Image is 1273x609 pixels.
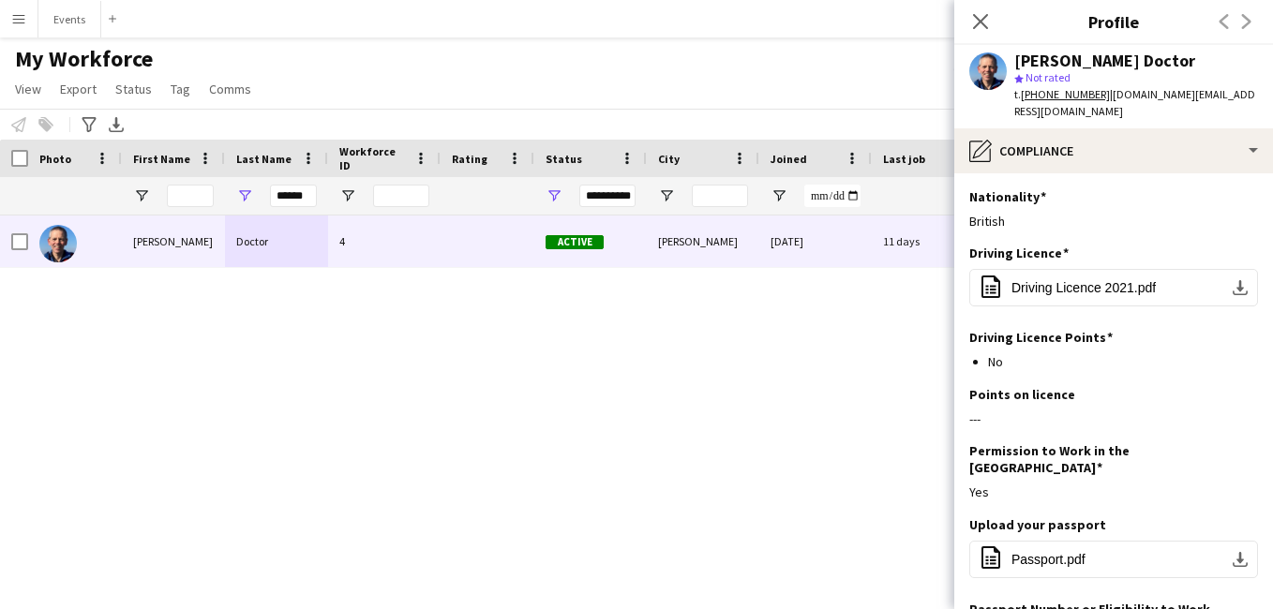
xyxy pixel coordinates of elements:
span: View [15,81,41,97]
input: Workforce ID Filter Input [373,185,429,207]
a: Export [52,77,104,101]
span: Status [115,81,152,97]
span: Rating [452,152,487,166]
button: Open Filter Menu [133,187,150,204]
app-action-btn: Export XLSX [105,113,127,136]
button: Open Filter Menu [658,187,675,204]
li: No [988,353,1258,370]
input: City Filter Input [692,185,748,207]
h3: Driving Licence Points [969,329,1113,346]
img: Ronnie Doctor [39,225,77,262]
button: Open Filter Menu [546,187,562,204]
input: Last Name Filter Input [270,185,317,207]
button: Open Filter Menu [771,187,787,204]
button: Passport.pdf [969,541,1258,578]
div: Yes [969,483,1258,500]
input: Joined Filter Input [804,185,861,207]
a: Status [108,77,159,101]
span: First Name [133,152,190,166]
div: British [969,213,1258,230]
a: Comms [202,77,259,101]
a: Tag [163,77,198,101]
span: City [658,152,680,166]
button: Open Filter Menu [236,187,253,204]
span: Passport.pdf [1011,552,1086,567]
span: Comms [209,81,251,97]
h3: Nationality [969,188,1046,205]
div: 11 days [872,215,984,267]
app-action-btn: Advanced filters [78,113,100,136]
tcxspan: Call +447812607832 via 3CX [1021,87,1110,101]
h3: Points on licence [969,386,1075,403]
button: Driving Licence 2021.pdf [969,269,1258,306]
button: Open Filter Menu [339,187,356,204]
input: First Name Filter Input [167,185,214,207]
span: Last job [883,152,925,166]
span: Active [546,235,604,249]
span: Export [60,81,97,97]
button: Events [38,1,101,37]
div: [PERSON_NAME] [122,215,225,267]
span: Tag [171,81,190,97]
h3: Profile [954,9,1273,34]
div: [PERSON_NAME] [647,215,759,267]
div: [PERSON_NAME] Doctor [1014,52,1195,69]
div: --- [969,410,1258,427]
span: t. [1014,87,1110,101]
span: Driving Licence 2021.pdf [1011,280,1156,295]
h3: Upload your passport [969,516,1106,533]
span: Joined [771,152,807,166]
div: Doctor [225,215,328,267]
div: Compliance [954,128,1273,173]
h3: Permission to Work in the [GEOGRAPHIC_DATA] [969,442,1243,476]
div: [DATE] [759,215,872,267]
span: Status [546,152,582,166]
span: | [DOMAIN_NAME][EMAIL_ADDRESS][DOMAIN_NAME] [1014,87,1255,118]
span: Last Name [236,152,292,166]
span: Photo [39,152,71,166]
h3: Driving Licence [969,245,1069,261]
a: View [7,77,49,101]
div: 4 [328,215,441,267]
span: My Workforce [15,45,153,73]
span: Workforce ID [339,144,407,172]
span: Not rated [1026,70,1071,84]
